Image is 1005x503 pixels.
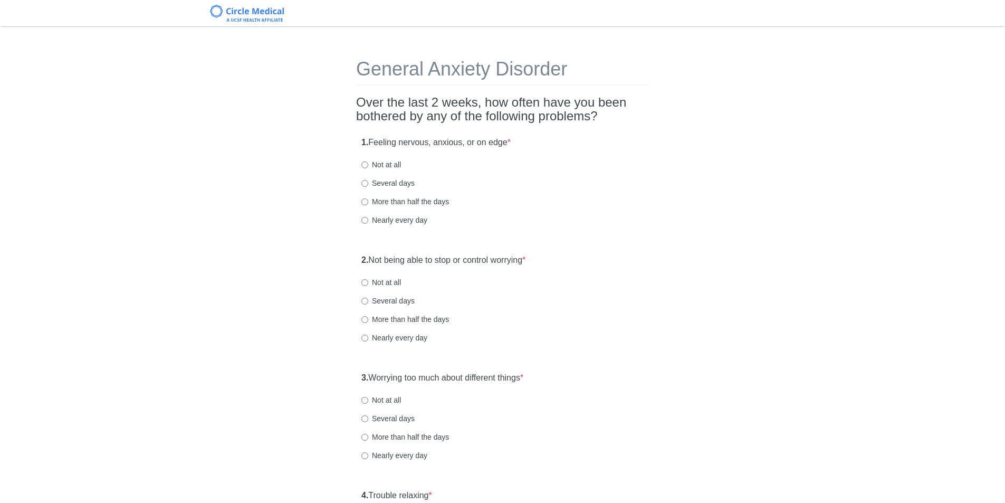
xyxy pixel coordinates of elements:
img: Circle Medical Logo [210,5,284,22]
label: Nearly every day [361,333,427,343]
label: Not at all [361,159,401,170]
label: Trouble relaxing [361,490,432,502]
input: Nearly every day [361,217,368,224]
input: Not at all [361,397,368,404]
input: Nearly every day [361,335,368,341]
h2: Over the last 2 weeks, how often have you been bothered by any of the following problems? [356,96,649,124]
label: Not at all [361,277,401,288]
input: Several days [361,298,368,305]
input: Several days [361,415,368,422]
label: Several days [361,296,415,306]
strong: 3. [361,373,368,382]
label: Several days [361,178,415,188]
label: Not being able to stop or control worrying [361,254,525,267]
label: More than half the days [361,314,449,325]
label: Nearly every day [361,450,427,461]
input: Not at all [361,279,368,286]
input: Several days [361,180,368,187]
input: More than half the days [361,198,368,205]
h1: General Anxiety Disorder [356,59,649,85]
label: Feeling nervous, anxious, or on edge [361,137,511,149]
label: Not at all [361,395,401,405]
input: Not at all [361,162,368,168]
label: More than half the days [361,196,449,207]
label: Several days [361,413,415,424]
strong: 1. [361,138,368,147]
input: More than half the days [361,316,368,323]
label: More than half the days [361,432,449,442]
label: Nearly every day [361,215,427,225]
strong: 4. [361,491,368,500]
strong: 2. [361,255,368,264]
input: Nearly every day [361,452,368,459]
input: More than half the days [361,434,368,441]
label: Worrying too much about different things [361,372,523,384]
